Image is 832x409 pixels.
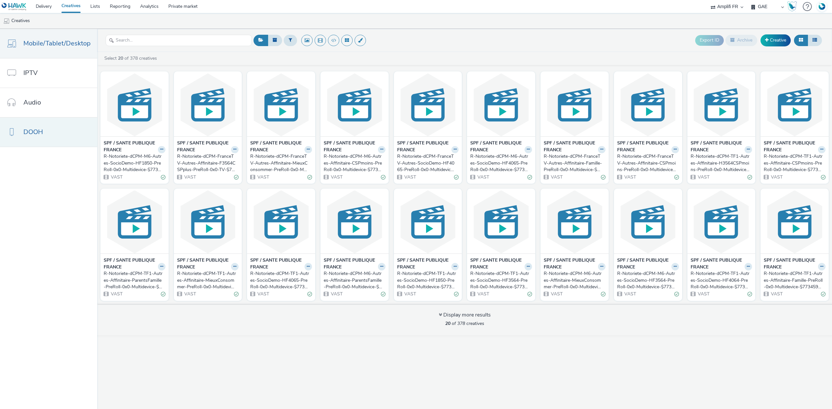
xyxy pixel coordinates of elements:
[381,174,385,180] div: Valid
[177,257,230,270] strong: SPF / SANTE PUBLIQUE FRANCE
[104,153,165,173] a: R-Notoriete-dCPM-M6-Autres-SocioDemo-HF1850-PreRoll-0x0-Multidevice-$77341854$-V-PreRoll-0x0-Eval...
[616,190,681,254] img: R-Notoriete-dCPM-M6-Autres-SocioDemo-HF3564-PreRoll-0x0-Multidevice-$77343674$-V-PreRoll-0x0-Dimi...
[177,153,239,173] a: R-Notoriete-dCPM-FranceTV-Autres-Affinitaire-F3564CSPplus-PreRoll-0x0-TV-$77343665$-V-PreRoll-0x0...
[542,190,607,254] img: R-Notoriete-dCPM-M6-Autres-Affinitaire-MieuxConsommer-PreRoll-0x0-Multidevice-$77341855$-V-PreRol...
[691,153,752,173] a: R-Notoriete-dCPM-TF1-Autres-Affinitaire-H3564CSPmoins-PreRoll-0x0-Multidevice-$77343668$-V-PreRol...
[454,174,459,180] div: Valid
[617,270,676,290] div: R-Notoriete-dCPM-M6-Autres-SocioDemo-HF3564-PreRoll-0x0-Multidevice-$77343674$-V-PreRoll-0x0-Dimi...
[760,34,791,46] a: Creative
[397,270,456,290] div: R-Notoriete-dCPM-TF1-Autres-SocioDemo-HF1850-PreRoll-0x0-Multidevice-$77341859$-V-PreRoll-0x0-Eva...
[249,73,314,136] img: R-Notoriete-dCPM-FranceTV-Autres-Affinitaire-MieuxConsommer-PreRoll-0x0-Multidevice-$77341861$-V-...
[102,73,167,136] img: R-Notoriete-dCPM-M6-Autres-SocioDemo-HF1850-PreRoll-0x0-Multidevice-$77341854$-V-PreRoll-0x0-Eval...
[102,190,167,254] img: R-Notoriete-dCPM-TF1-Autres-Affinitaire-ParentsFamille-PreRoll-0x0-Multidevice-$77345769$-V-PreRo...
[396,73,461,136] img: R-Notoriete-dCPM-FranceTV-Autres-SocioDemo-HF4065-PreRoll-0x0-Multidevice-$77345773$-V-PreRoll-0x...
[249,190,314,254] img: R-Notoriete-dCPM-TF1-Autres-SocioDemo-HF4065-PreRoll-0x0-Multidevice-$77345770$-V-PreRoll-0x0-Ado...
[397,257,450,270] strong: SPF / SANTE PUBLIQUE FRANCE
[3,18,10,24] img: mobile
[787,1,799,12] a: Hawk Academy
[175,190,240,254] img: R-Notoriete-dCPM-TF1-Autres-Affinitaire-MieuxConsommer-PreRoll-0x0-Multidevice-$77341856$-V-PreRo...
[161,291,165,298] div: Valid
[617,153,679,173] a: R-Notoriete-dCPM-FranceTV-Autres-Affinitaire-CSPmoins-PreRoll-0x0-Multidevice-$77345977$-V-PreRol...
[330,291,343,297] span: VAST
[691,270,752,290] a: R-Notoriete-dCPM-TF1-Autres-SocioDemo-HF4064-PreRoll-0x0-Multidevice-$77345983$-V-PreRoll-0x0-Proche
[106,35,252,46] input: Search...
[322,73,387,136] img: R-Notoriete-dCPM-M6-Autres-Affinitaire-CSPmoins-PreRoll-0x0-Multidevice-$77345980$-V-PreRoll-0x0-...
[104,153,163,173] div: R-Notoriete-dCPM-M6-Autres-SocioDemo-HF1850-PreRoll-0x0-Multidevice-$77341854$-V-PreRoll-0x0-Eval...
[23,39,91,48] span: Mobile/Tablet/Desktop
[257,291,269,297] span: VAST
[770,291,783,297] span: VAST
[691,270,750,290] div: R-Notoriete-dCPM-TF1-Autres-SocioDemo-HF4064-PreRoll-0x0-Multidevice-$77345983$-V-PreRoll-0x0-Proche
[477,291,489,297] span: VAST
[324,270,383,290] div: R-Notoriete-dCPM-M6-Autres-Affinitaire-ParentsFamille-PreRoll-0x0-Multidevice-$77345774$-V-PreRol...
[691,153,750,173] div: R-Notoriete-dCPM-TF1-Autres-Affinitaire-H3564CSPmoins-PreRoll-0x0-Multidevice-$77343668$-V-PreRol...
[307,174,312,180] div: Valid
[322,190,387,254] img: R-Notoriete-dCPM-M6-Autres-Affinitaire-ParentsFamille-PreRoll-0x0-Multidevice-$77345774$-V-PreRol...
[821,174,825,180] div: Valid
[404,291,416,297] span: VAST
[470,257,523,270] strong: SPF / SANTE PUBLIQUE FRANCE
[544,257,596,270] strong: SPF / SANTE PUBLIQUE FRANCE
[177,270,239,290] a: R-Notoriete-dCPM-TF1-Autres-Affinitaire-MieuxConsommer-PreRoll-0x0-Multidevice-$77341856$-V-PreRo...
[544,140,596,153] strong: SPF / SANTE PUBLIQUE FRANCE
[184,291,196,297] span: VAST
[674,174,679,180] div: Valid
[527,291,532,298] div: Valid
[601,291,605,298] div: Valid
[250,270,312,290] a: R-Notoriete-dCPM-TF1-Autres-SocioDemo-HF4065-PreRoll-0x0-Multidevice-$77345770$-V-PreRoll-0x0-Ado
[469,73,534,136] img: R-Notoriete-dCPM-M6-Autres-SocioDemo-HF4065-PreRoll-0x0-Multidevice-$77345766$-V-PreRoll-0x0-Ado ...
[624,291,636,297] span: VAST
[104,55,160,61] a: Select of 378 creatives
[454,291,459,298] div: Valid
[234,174,239,180] div: Valid
[470,270,532,290] a: R-Notoriete-dCPM-TF1-Autres-SocioDemo-HF3564-PreRoll-0x0-Multidevice-$77343673$-V-PreRoll-0x0-Dim...
[470,153,529,173] div: R-Notoriete-dCPM-M6-Autres-SocioDemo-HF4065-PreRoll-0x0-Multidevice-$77345766$-V-PreRoll-0x0-Ado
[23,68,38,78] span: IPTV
[397,153,456,173] div: R-Notoriete-dCPM-FranceTV-Autres-SocioDemo-HF4065-PreRoll-0x0-Multidevice-$77345773$-V-PreRoll-0x...
[324,140,376,153] strong: SPF / SANTE PUBLIQUE FRANCE
[817,2,827,11] img: Account FR
[250,270,309,290] div: R-Notoriete-dCPM-TF1-Autres-SocioDemo-HF4065-PreRoll-0x0-Multidevice-$77345770$-V-PreRoll-0x0-Ado
[762,73,827,136] img: R-Notoriete-dCPM-TF1-Autres-Affinitaire-CSPmoins-PreRoll-0x0-Multidevice-$77345970$-V-PreRoll-0x0...
[764,270,825,290] a: R-Notoriete-dCPM-TF1-Autres-Affinitaire-Famille-PreRoll-0x0-Multidevice-$77345976$-V-PreRoll-0x0-...
[617,257,670,270] strong: SPF / SANTE PUBLIQUE FRANCE
[470,153,532,173] a: R-Notoriete-dCPM-M6-Autres-SocioDemo-HF4065-PreRoll-0x0-Multidevice-$77345766$-V-PreRoll-0x0-Ado
[104,257,156,270] strong: SPF / SANTE PUBLIQUE FRANCE
[550,174,563,180] span: VAST
[330,174,343,180] span: VAST
[617,270,679,290] a: R-Notoriete-dCPM-M6-Autres-SocioDemo-HF3564-PreRoll-0x0-Multidevice-$77343674$-V-PreRoll-0x0-Dimi...
[110,174,123,180] span: VAST
[470,140,523,153] strong: SPF / SANTE PUBLIQUE FRANCE
[469,190,534,254] img: R-Notoriete-dCPM-TF1-Autres-SocioDemo-HF3564-PreRoll-0x0-Multidevice-$77343673$-V-PreRoll-0x0-Dim...
[250,153,309,173] div: R-Notoriete-dCPM-FranceTV-Autres-Affinitaire-MieuxConsommer-PreRoll-0x0-Multidevice-$77341861$-V-...
[747,174,752,180] div: Valid
[725,35,757,46] button: Archive
[445,320,484,327] span: of 378 creatives
[118,55,123,61] strong: 20
[177,140,230,153] strong: SPF / SANTE PUBLIQUE FRANCE
[764,270,823,290] div: R-Notoriete-dCPM-TF1-Autres-Affinitaire-Famille-PreRoll-0x0-Multidevice-$77345976$-V-PreRoll-0x0-...
[324,153,385,173] a: R-Notoriete-dCPM-M6-Autres-Affinitaire-CSPmoins-PreRoll-0x0-Multidevice-$77345980$-V-PreRoll-0x0-...
[544,153,605,173] a: R-Notoriete-dCPM-FranceTV-Autres-Affinitaire-Famille-PreRoll-0x0-Multidevice-$77345966$-V-PreRoll...
[747,291,752,298] div: Valid
[764,153,825,173] a: R-Notoriete-dCPM-TF1-Autres-Affinitaire-CSPmoins-PreRoll-0x0-Multidevice-$77345970$-V-PreRoll-0x0...
[477,174,489,180] span: VAST
[104,140,156,153] strong: SPF / SANTE PUBLIQUE FRANCE
[624,174,636,180] span: VAST
[689,190,754,254] img: R-Notoriete-dCPM-TF1-Autres-SocioDemo-HF4064-PreRoll-0x0-Multidevice-$77345983$-V-PreRoll-0x0-Pro...
[161,174,165,180] div: Valid
[544,153,603,173] div: R-Notoriete-dCPM-FranceTV-Autres-Affinitaire-Famille-PreRoll-0x0-Multidevice-$77345966$-V-PreRoll...
[695,35,724,45] button: Export ID
[544,270,605,290] a: R-Notoriete-dCPM-M6-Autres-Affinitaire-MieuxConsommer-PreRoll-0x0-Multidevice-$77341855$-V-PreRol...
[250,257,303,270] strong: SPF / SANTE PUBLIQUE FRANCE
[616,73,681,136] img: R-Notoriete-dCPM-FranceTV-Autres-Affinitaire-CSPmoins-PreRoll-0x0-Multidevice-$77345977$-V-PreRol...
[234,291,239,298] div: Valid
[697,174,709,180] span: VAST
[445,320,450,327] strong: 20
[691,257,743,270] strong: SPF / SANTE PUBLIQUE FRANCE
[617,153,676,173] div: R-Notoriete-dCPM-FranceTV-Autres-Affinitaire-CSPmoins-PreRoll-0x0-Multidevice-$77345977$-V-PreRol...
[250,153,312,173] a: R-Notoriete-dCPM-FranceTV-Autres-Affinitaire-MieuxConsommer-PreRoll-0x0-Multidevice-$77341861$-V-...
[397,153,459,173] a: R-Notoriete-dCPM-FranceTV-Autres-SocioDemo-HF4065-PreRoll-0x0-Multidevice-$77345773$-V-PreRoll-0x...
[23,127,43,137] span: DOOH
[542,73,607,136] img: R-Notoriete-dCPM-FranceTV-Autres-Affinitaire-Famille-PreRoll-0x0-Multidevice-$77345966$-V-PreRoll...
